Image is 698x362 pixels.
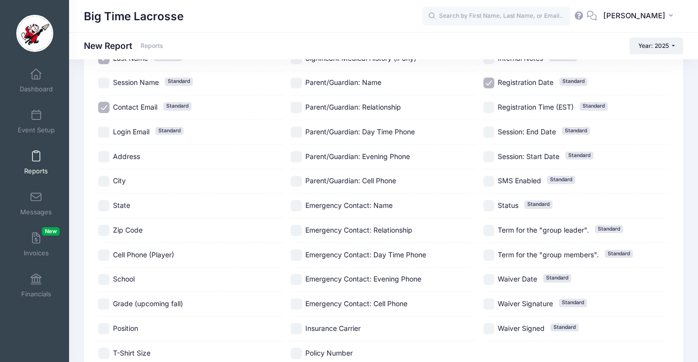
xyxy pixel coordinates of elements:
[305,226,412,234] span: Emergency Contact: Relationship
[498,226,589,234] span: Term for the "group leader".
[113,103,157,111] span: Contact Email
[483,249,495,261] input: Term for the "group members".Standard
[305,349,353,357] span: Policy Number
[165,78,193,85] span: Standard
[113,299,183,308] span: Grade (upcoming fall)
[562,127,590,135] span: Standard
[291,274,302,285] input: Emergency Contact: Evening Phone
[305,176,396,185] span: Parent/Guardian: Cell Phone
[498,324,545,332] span: Waiver Signed
[13,227,60,262] a: InvoicesNew
[291,78,302,89] input: Parent/Guardian: Name
[21,290,51,298] span: Financials
[113,226,143,234] span: Zip Code
[98,102,110,113] input: Contact EmailStandard
[483,274,495,285] input: Waiver DateStandard
[498,78,553,86] span: Registration Date
[498,201,518,209] span: Status
[483,151,495,162] input: Session: Start DateStandard
[98,298,110,310] input: Grade (upcoming fall)
[483,102,495,113] input: Registration Time (EST)Standard
[18,126,55,134] span: Event Setup
[498,275,537,283] span: Waiver Date
[291,151,302,162] input: Parent/Guardian: Evening Phone
[16,15,53,52] img: Big Time Lacrosse
[84,5,184,28] h1: Big Time Lacrosse
[24,249,49,257] span: Invoices
[498,152,559,161] span: Session: Start Date
[98,348,110,359] input: T-Shirt Size
[13,145,60,180] a: Reports
[13,63,60,98] a: Dashboard
[98,249,110,261] input: Cell Phone (Player)
[113,201,130,209] span: State
[483,200,495,211] input: StatusStandard
[547,176,575,184] span: Standard
[42,227,60,236] span: New
[291,102,302,113] input: Parent/Guardian: Relationship
[291,348,302,359] input: Policy Number
[113,176,126,185] span: City
[155,127,184,135] span: Standard
[498,250,599,259] span: Term for the "group members".
[483,126,495,138] input: Session: End DateStandard
[422,6,570,26] input: Search by First Name, Last Name, or Email...
[498,299,553,308] span: Waiver Signature
[20,85,53,93] span: Dashboard
[113,324,138,332] span: Position
[483,225,495,236] input: Term for the "group leader".Standard
[98,176,110,187] input: City
[84,40,163,51] h1: New Report
[559,78,588,85] span: Standard
[305,54,416,62] span: Significant Medical History (if any)
[305,103,401,111] span: Parent/Guardian: Relationship
[559,299,587,307] span: Standard
[305,152,410,161] span: Parent/Guardian: Evening Phone
[291,298,302,310] input: Emergency Contact: Cell Phone
[113,275,135,283] span: School
[498,127,556,136] span: Session: End Date
[565,152,593,160] span: Standard
[113,78,159,86] span: Session Name
[98,225,110,236] input: Zip Code
[605,250,633,258] span: Standard
[597,5,683,28] button: [PERSON_NAME]
[20,208,52,216] span: Messages
[498,103,574,111] span: Registration Time (EST)
[113,349,150,357] span: T-Shirt Size
[24,167,48,175] span: Reports
[483,78,495,89] input: Registration DateStandard
[98,323,110,334] input: Position
[291,225,302,236] input: Emergency Contact: Relationship
[291,249,302,261] input: Emergency Contact: Day Time Phone
[483,298,495,310] input: Waiver SignatureStandard
[291,176,302,187] input: Parent/Guardian: Cell Phone
[629,38,683,54] button: Year: 2025
[141,42,163,50] a: Reports
[291,200,302,211] input: Emergency Contact: Name
[291,126,302,138] input: Parent/Guardian: Day Time Phone
[291,323,302,334] input: Insurance Carrier
[98,126,110,138] input: Login EmailStandard
[98,274,110,285] input: School
[13,104,60,139] a: Event Setup
[305,78,381,86] span: Parent/Guardian: Name
[305,275,421,283] span: Emergency Contact: Evening Phone
[543,274,571,282] span: Standard
[13,268,60,303] a: Financials
[305,250,426,259] span: Emergency Contact: Day Time Phone
[580,102,608,110] span: Standard
[595,225,623,233] span: Standard
[498,54,543,62] span: Internal Notes
[483,323,495,334] input: Waiver SignedStandard
[638,42,669,49] span: Year: 2025
[163,102,191,110] span: Standard
[483,176,495,187] input: SMS EnabledStandard
[305,299,407,308] span: Emergency Contact: Cell Phone
[524,201,552,208] span: Standard
[113,127,149,136] span: Login Email
[305,127,415,136] span: Parent/Guardian: Day Time Phone
[305,324,361,332] span: Insurance Carrier
[498,176,541,185] span: SMS Enabled
[113,250,174,259] span: Cell Phone (Player)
